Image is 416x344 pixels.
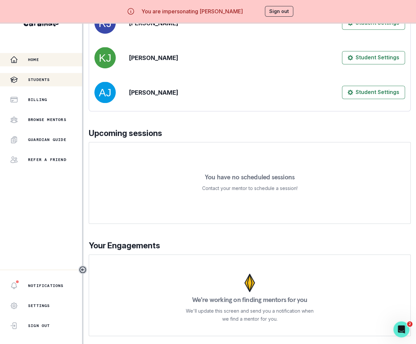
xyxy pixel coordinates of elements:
[28,97,47,102] p: Billing
[28,303,50,308] p: Settings
[129,53,178,62] p: [PERSON_NAME]
[28,137,66,142] p: Guardian Guide
[129,88,178,97] p: [PERSON_NAME]
[78,265,87,274] button: Toggle sidebar
[393,321,409,337] iframe: Intercom live chat
[94,47,116,68] img: svg
[28,157,66,162] p: Refer a friend
[89,127,411,139] p: Upcoming sessions
[28,57,39,62] p: Home
[186,307,314,323] p: We'll update this screen and send you a notification when we find a mentor for you.
[407,321,412,327] span: 2
[265,6,293,17] button: Sign out
[28,117,66,122] p: Browse Mentors
[28,283,64,288] p: Notifications
[141,7,243,15] p: You are impersonating [PERSON_NAME]
[28,323,50,328] p: Sign Out
[202,184,298,192] p: Contact your mentor to schedule a session!
[342,86,405,99] button: Student Settings
[94,82,116,103] img: svg
[28,77,50,82] p: Students
[192,296,307,303] p: We're working on finding mentors for you
[89,240,411,252] p: Your Engagements
[205,174,295,180] p: You have no scheduled sessions
[342,51,405,64] button: Student Settings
